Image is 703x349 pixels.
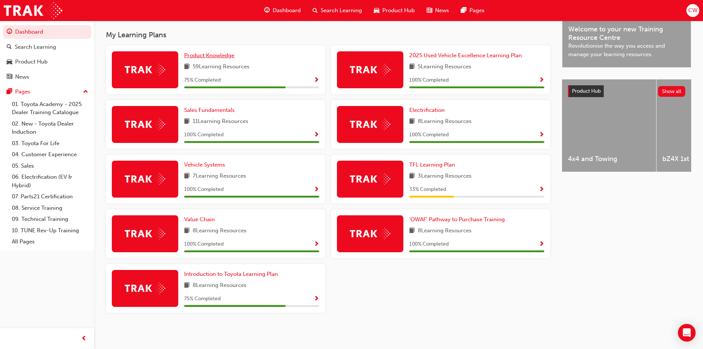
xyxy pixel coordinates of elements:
button: Show Progress [539,76,544,85]
span: Show Progress [314,241,319,248]
span: book-icon [184,281,190,290]
span: Pages [469,6,485,15]
span: TFL Learning Plan [409,161,455,168]
span: book-icon [184,62,190,72]
span: 8 Learning Resources [193,281,247,290]
span: Show Progress [314,296,319,302]
div: Product Hub [15,58,48,66]
a: 01. Toyota Academy - 2025 Dealer Training Catalogue [9,99,91,118]
span: search-icon [313,6,318,15]
span: 100 % Completed [184,185,224,194]
span: Show Progress [539,132,544,138]
button: Show Progress [539,130,544,140]
a: News [3,70,91,84]
span: 33 % Completed [409,185,446,194]
span: guage-icon [7,29,12,35]
span: car-icon [374,6,379,15]
button: Pages [3,85,91,99]
span: Value Chain [184,216,215,223]
a: Product Knowledge [184,51,237,60]
a: TFL Learning Plan [409,161,458,169]
img: Trak [125,283,165,294]
span: pages-icon [461,6,466,15]
span: 7 Learning Resources [193,172,246,181]
a: Dashboard [3,25,91,39]
a: 03. Toyota For Life [9,138,91,149]
a: search-iconSearch Learning [307,3,368,18]
span: Show Progress [539,77,544,84]
span: Sales Fundamentals [184,107,235,113]
span: Show Progress [314,132,319,138]
img: Trak [350,64,390,75]
button: CW [686,4,699,17]
span: Show Progress [539,187,544,193]
a: Search Learning [3,40,91,54]
a: All Pages [9,236,91,247]
span: 100 % Completed [409,76,449,85]
span: book-icon [409,62,415,72]
span: Electrification [409,107,445,113]
span: book-icon [184,172,190,181]
img: Trak [125,119,165,130]
a: Electrification [409,106,448,114]
span: 'OWAF' Pathway to Purchase Training [409,216,505,223]
span: search-icon [7,44,12,51]
span: guage-icon [264,6,270,15]
span: book-icon [184,117,190,126]
a: 10. TUNE Rev-Up Training [9,225,91,236]
span: 8 Learning Resources [418,226,472,236]
div: Pages [15,88,30,96]
button: DashboardSearch LearningProduct HubNews [3,24,91,85]
span: news-icon [7,74,12,81]
a: news-iconNews [421,3,455,18]
img: Trak [125,228,165,239]
img: Trak [125,64,165,75]
span: 8 Learning Resources [193,226,247,236]
span: Introduction to Toyota Learning Plan [184,271,278,277]
span: 8 Learning Resources [418,117,472,126]
span: 100 % Completed [409,131,449,139]
span: 59 Learning Resources [193,62,249,72]
a: 04. Customer Experience [9,149,91,160]
a: Value Chain [184,215,218,224]
a: 07. Parts21 Certification [9,191,91,202]
a: pages-iconPages [455,3,490,18]
span: 100 % Completed [184,131,224,139]
span: Welcome to your new Training Resource Centre [568,25,685,42]
span: 11 Learning Resources [193,117,248,126]
button: Show all [658,86,686,97]
span: Product Knowledge [184,52,234,59]
span: Show Progress [314,187,319,193]
button: Show Progress [314,185,319,194]
a: 2025 Used Vehicle Excellence Learning Plan [409,51,525,60]
span: CW [688,6,697,15]
span: pages-icon [7,89,12,95]
a: 09. Technical Training [9,213,91,225]
button: Show Progress [539,240,544,249]
span: Show Progress [539,241,544,248]
a: Product HubShow all [568,85,685,97]
span: Show Progress [314,77,319,84]
a: 4x4 and Towing [562,79,656,172]
span: prev-icon [81,334,87,343]
span: Vehicle Systems [184,161,225,168]
button: Show Progress [314,294,319,304]
span: book-icon [184,226,190,236]
img: Trak [350,119,390,130]
a: guage-iconDashboard [258,3,307,18]
img: Trak [350,228,390,239]
span: book-icon [409,117,415,126]
button: Show Progress [539,185,544,194]
a: Sales Fundamentals [184,106,238,114]
h3: My Learning Plans [106,31,550,39]
span: news-icon [427,6,432,15]
span: 3 Learning Resources [418,172,472,181]
span: book-icon [409,226,415,236]
a: 05. Sales [9,160,91,172]
a: Trak [4,2,62,19]
button: Show Progress [314,240,319,249]
span: 4x4 and Towing [568,155,650,163]
button: Show Progress [314,130,319,140]
span: 100 % Completed [184,240,224,249]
